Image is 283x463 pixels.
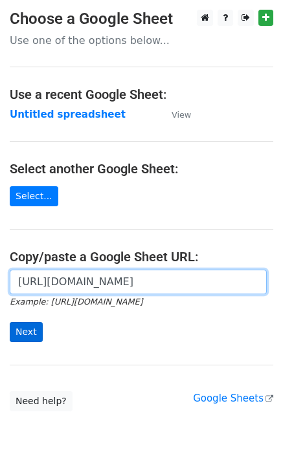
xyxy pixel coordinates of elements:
input: Next [10,322,43,342]
small: Example: [URL][DOMAIN_NAME] [10,297,142,307]
a: View [159,109,191,120]
iframe: Chat Widget [218,401,283,463]
h4: Select another Google Sheet: [10,161,273,177]
h4: Use a recent Google Sheet: [10,87,273,102]
h3: Choose a Google Sheet [10,10,273,28]
a: Need help? [10,391,73,411]
small: View [172,110,191,120]
a: Select... [10,186,58,206]
input: Paste your Google Sheet URL here [10,270,267,294]
a: Google Sheets [193,393,273,404]
a: Untitled spreadsheet [10,109,126,120]
h4: Copy/paste a Google Sheet URL: [10,249,273,264]
p: Use one of the options below... [10,34,273,47]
